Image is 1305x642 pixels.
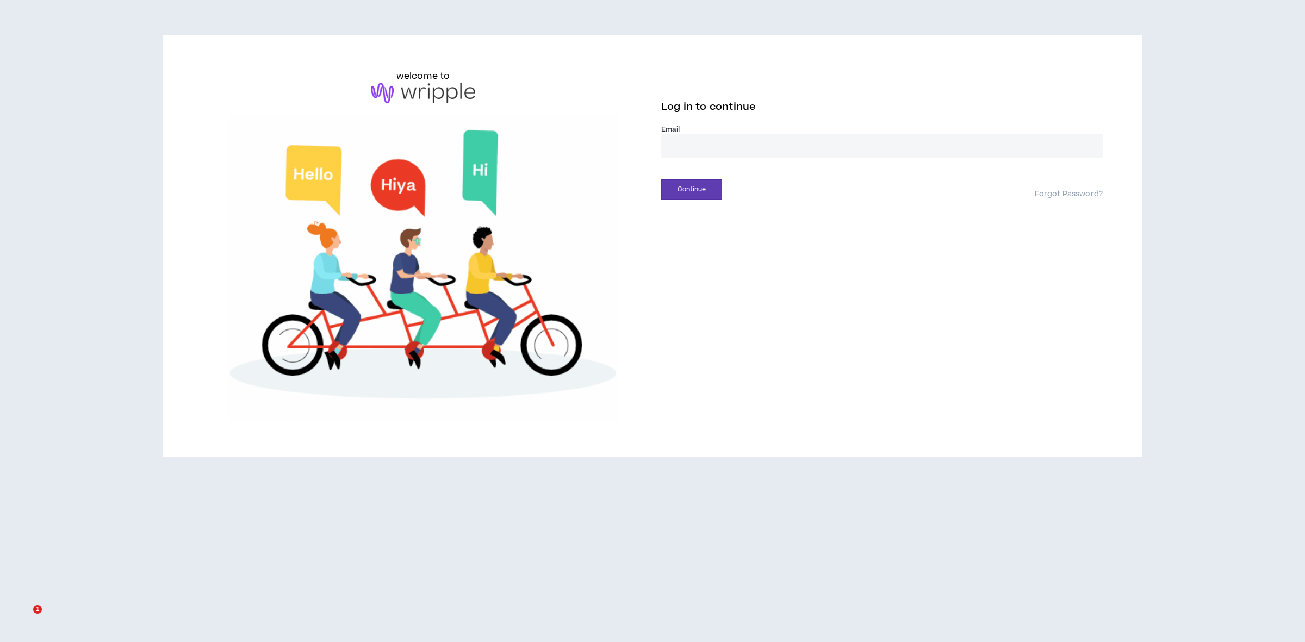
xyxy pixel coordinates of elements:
h6: welcome to [396,70,450,83]
button: Continue [661,179,722,200]
img: Welcome to Wripple [202,114,644,422]
a: Forgot Password? [1035,189,1103,200]
img: logo-brand.png [371,83,475,103]
iframe: Intercom live chat [11,605,37,631]
span: Log in to continue [661,100,756,114]
label: Email [661,124,1103,134]
span: 1 [33,605,42,614]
